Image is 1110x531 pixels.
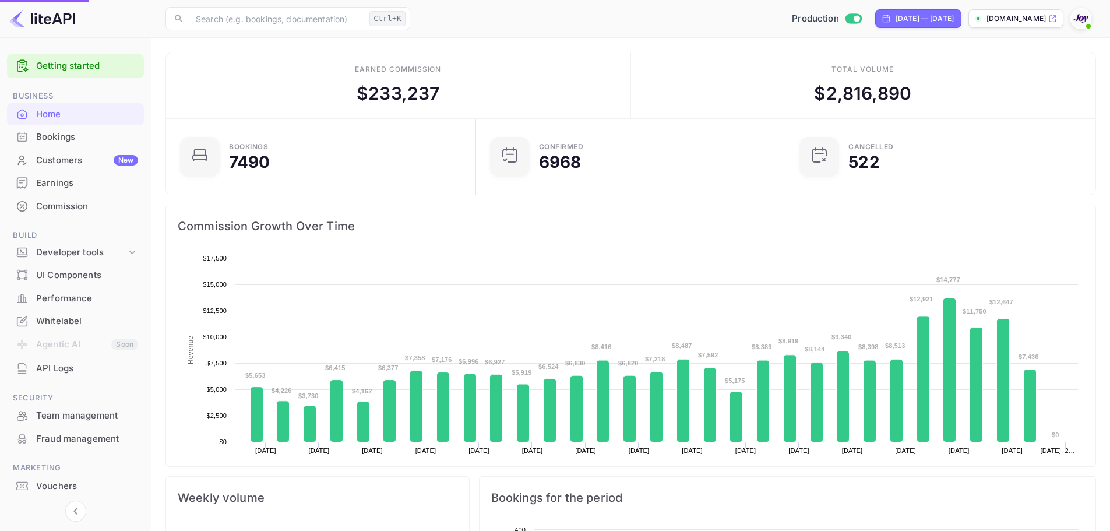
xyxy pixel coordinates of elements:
a: Getting started [36,59,138,73]
div: $ 233,237 [357,80,439,107]
button: Collapse navigation [65,501,86,522]
text: [DATE] [842,447,863,454]
a: API Logs [7,357,144,379]
text: [DATE] [735,447,756,454]
img: With Joy [1072,9,1090,28]
div: Developer tools [7,242,144,263]
div: 7490 [229,154,270,170]
text: $6,377 [378,364,399,371]
a: Earnings [7,172,144,194]
text: $9,340 [831,333,852,340]
span: Production [792,12,839,26]
div: Performance [7,287,144,310]
text: $6,996 [459,358,479,365]
div: Confirmed [539,143,584,150]
img: LiteAPI logo [9,9,75,28]
div: Vouchers [7,475,144,498]
text: [DATE] [788,447,809,454]
text: $7,176 [432,356,452,363]
text: $6,927 [485,358,505,365]
div: Click to change the date range period [875,9,961,28]
div: UI Components [36,269,138,282]
div: API Logs [36,362,138,375]
text: $8,398 [858,343,879,350]
span: Weekly volume [178,488,457,507]
text: $11,750 [963,308,986,315]
div: Earnings [7,172,144,195]
div: UI Components [7,264,144,287]
text: $15,000 [203,281,227,288]
text: $3,730 [298,392,319,399]
div: Vouchers [36,480,138,493]
text: $8,144 [805,346,825,353]
div: Fraud management [36,432,138,446]
p: [DOMAIN_NAME] [986,13,1046,24]
text: [DATE] [255,447,276,454]
div: $ 2,816,890 [814,80,911,107]
a: Whitelabel [7,310,144,332]
a: Commission [7,195,144,217]
a: Bookings [7,126,144,147]
text: $8,487 [672,342,692,349]
div: Developer tools [36,246,126,259]
text: $5,919 [512,369,532,376]
text: $12,647 [989,298,1013,305]
div: Switch to Sandbox mode [787,12,866,26]
text: $0 [1052,431,1059,438]
span: Build [7,229,144,242]
div: Home [7,103,144,126]
div: Performance [36,292,138,305]
div: Commission [36,200,138,213]
text: Revenue [622,466,651,474]
div: Customers [36,154,138,167]
a: Home [7,103,144,125]
div: Home [36,108,138,121]
text: $8,389 [752,343,772,350]
input: Search (e.g. bookings, documentation) [189,7,365,30]
text: $5,000 [206,386,227,393]
div: API Logs [7,357,144,380]
text: $5,175 [725,377,745,384]
span: Commission Growth Over Time [178,217,1084,235]
text: $6,524 [538,363,559,370]
div: 522 [848,154,879,170]
text: [DATE] [949,447,970,454]
text: $10,000 [203,333,227,340]
text: [DATE] [895,447,916,454]
a: Vouchers [7,475,144,497]
div: New [114,155,138,166]
div: Commission [7,195,144,218]
div: Team management [36,409,138,423]
div: CANCELLED [848,143,894,150]
a: Team management [7,405,144,426]
div: [DATE] — [DATE] [896,13,954,24]
text: [DATE] [575,447,596,454]
text: [DATE] [522,447,543,454]
text: $6,820 [618,360,639,367]
text: [DATE] [309,447,330,454]
div: Team management [7,405,144,427]
a: Performance [7,287,144,309]
span: Security [7,392,144,405]
text: $12,921 [910,296,933,303]
text: $7,218 [645,356,665,363]
text: $7,500 [206,360,227,367]
div: Ctrl+K [369,11,406,26]
text: [DATE] [468,447,489,454]
div: Getting started [7,54,144,78]
div: Whitelabel [36,315,138,328]
text: $2,500 [206,412,227,419]
div: Whitelabel [7,310,144,333]
text: $8,513 [885,342,905,349]
text: $6,415 [325,364,346,371]
span: Marketing [7,462,144,474]
div: Bookings [7,126,144,149]
a: CustomersNew [7,149,144,171]
span: Bookings for the period [491,488,1084,507]
text: [DATE] [1002,447,1023,454]
a: UI Components [7,264,144,286]
div: Total volume [831,64,894,75]
text: [DATE], 2… [1041,447,1075,454]
div: Bookings [229,143,268,150]
text: $7,436 [1019,353,1039,360]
